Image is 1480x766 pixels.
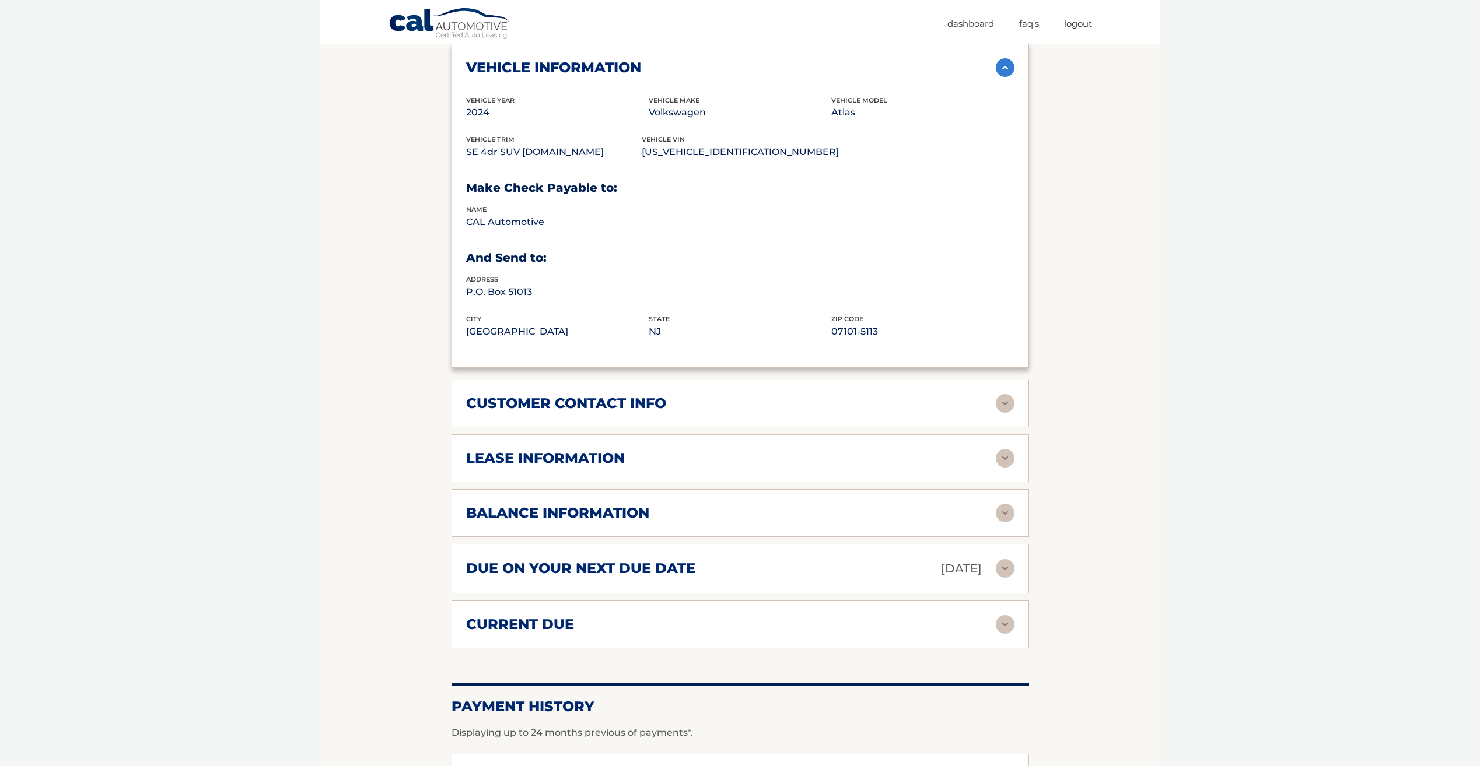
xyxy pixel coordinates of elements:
[642,144,839,160] p: [US_VEHICLE_IDENTIFICATION_NUMBER]
[466,214,649,230] p: CAL Automotive
[947,14,994,33] a: Dashboard
[996,559,1014,578] img: accordion-rest.svg
[1019,14,1039,33] a: FAQ's
[996,449,1014,468] img: accordion-rest.svg
[452,698,1029,715] h2: Payment History
[649,324,831,340] p: NJ
[649,104,831,121] p: Volkswagen
[996,58,1014,77] img: accordion-active.svg
[831,315,863,323] span: zip code
[466,181,1014,195] h3: Make Check Payable to:
[1064,14,1092,33] a: Logout
[996,394,1014,413] img: accordion-rest.svg
[642,135,685,143] span: vehicle vin
[389,8,511,41] a: Cal Automotive
[831,104,1014,121] p: Atlas
[649,315,670,323] span: state
[466,504,649,522] h2: balance information
[466,135,515,143] span: vehicle trim
[466,324,649,340] p: [GEOGRAPHIC_DATA]
[452,726,1029,740] p: Displaying up to 24 months previous of payments*.
[466,251,1014,265] h3: And Send to:
[466,284,649,300] p: P.O. Box 51013
[831,324,1014,340] p: 07101-5113
[996,615,1014,634] img: accordion-rest.svg
[996,504,1014,522] img: accordion-rest.svg
[466,59,641,76] h2: vehicle information
[466,616,574,633] h2: current due
[466,395,666,412] h2: customer contact info
[466,96,515,104] span: vehicle Year
[831,96,887,104] span: vehicle model
[466,144,642,160] p: SE 4dr SUV [DOMAIN_NAME]
[466,275,498,283] span: address
[941,558,982,579] p: [DATE]
[649,96,699,104] span: vehicle make
[466,315,481,323] span: city
[466,449,625,467] h2: lease information
[466,104,649,121] p: 2024
[466,560,695,577] h2: due on your next due date
[466,205,487,213] span: name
